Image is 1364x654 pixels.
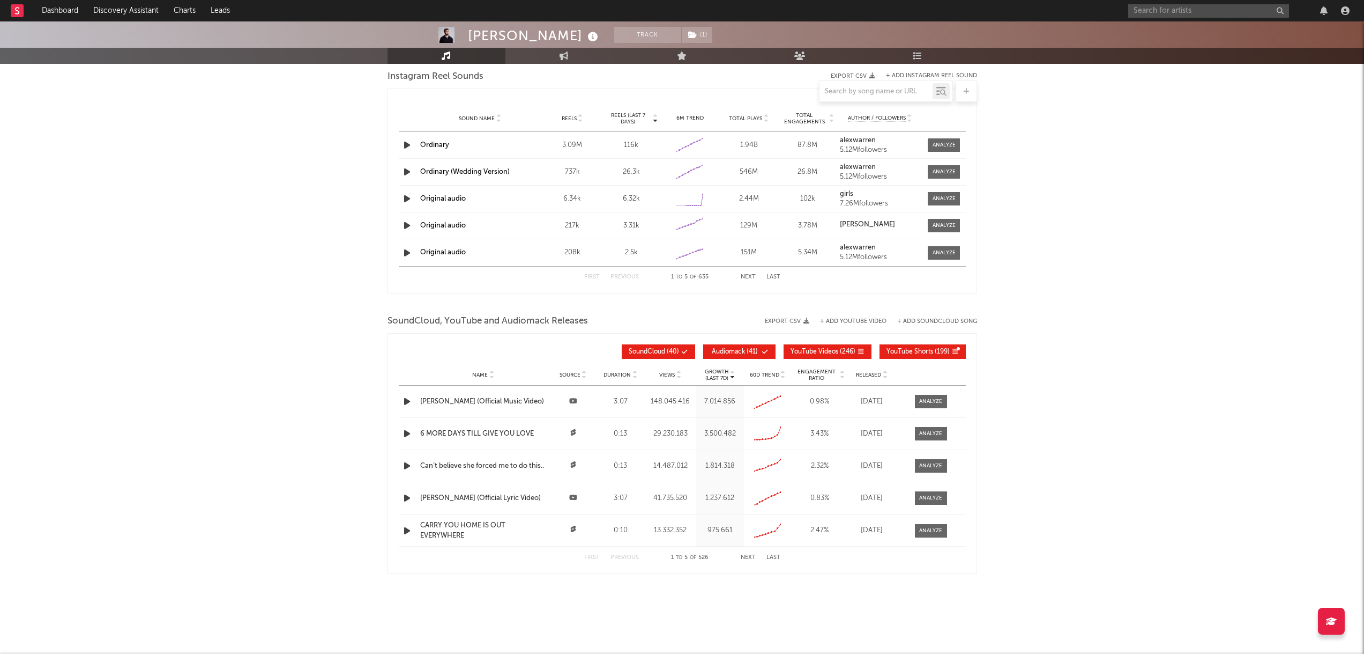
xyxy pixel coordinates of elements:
[472,372,488,378] span: Name
[705,375,729,381] p: (Last 7d)
[840,137,876,144] strong: alexwarren
[794,493,845,504] div: 0.83 %
[840,244,920,252] a: alexwarren
[600,461,642,472] div: 0:13
[420,195,466,202] a: Original audio
[791,349,855,355] span: ( 246 )
[664,114,717,122] div: 6M Trend
[750,372,779,378] span: 60D Trend
[562,115,577,122] span: Reels
[468,27,601,45] div: [PERSON_NAME]
[459,115,495,122] span: Sound Name
[600,493,642,504] div: 3:07
[840,190,853,197] strong: girls
[886,73,977,79] button: + Add Instagram Reel Sound
[840,244,876,251] strong: alexwarren
[831,73,875,79] button: Export CSV
[682,27,712,43] button: (1)
[699,429,741,439] div: 3.500.482
[546,221,599,231] div: 217k
[605,221,658,231] div: 3.31k
[690,275,696,280] span: of
[610,274,639,280] button: Previous
[420,168,510,175] a: Ordinary (Wedding Version)
[781,194,834,204] div: 102k
[840,254,920,261] div: 5.12M followers
[897,319,977,325] button: + Add SoundCloud Song
[605,194,658,204] div: 6.32k
[840,200,920,208] div: 7.26M followers
[879,344,966,359] button: YouTube Shorts(199)
[1128,4,1289,18] input: Search for artists
[681,27,713,43] span: ( 1 )
[886,349,933,355] span: YouTube Shorts
[781,167,834,178] div: 26.8M
[766,555,780,561] button: Last
[560,372,580,378] span: Source
[851,525,893,536] div: [DATE]
[699,525,741,536] div: 975.661
[781,247,834,258] div: 5.34M
[614,27,681,43] button: Track
[840,173,920,181] div: 5.12M followers
[840,146,920,154] div: 5.12M followers
[840,221,920,229] a: [PERSON_NAME]
[647,525,694,536] div: 13.332.352
[605,247,658,258] div: 2.5k
[420,142,449,149] a: Ordinary
[722,247,776,258] div: 151M
[781,221,834,231] div: 3.78M
[629,349,679,355] span: ( 40 )
[781,140,834,151] div: 87.8M
[660,552,719,564] div: 1 5 526
[809,319,886,325] div: + Add YouTube Video
[820,319,886,325] button: + Add YouTube Video
[840,137,920,144] a: alexwarren
[794,369,839,381] span: Engagement Ratio
[848,115,906,122] span: Author / Followers
[886,349,950,355] span: ( 199 )
[676,555,682,560] span: to
[699,493,741,504] div: 1.237.612
[851,429,893,439] div: [DATE]
[794,461,845,472] div: 2.32 %
[647,396,694,407] div: 148.045.416
[546,167,599,178] div: 737k
[705,369,729,375] p: Growth
[722,194,776,204] div: 2.44M
[420,461,547,472] a: Can’t believe she forced me to do this..
[584,274,600,280] button: First
[840,221,895,228] strong: [PERSON_NAME]
[794,429,845,439] div: 3.43 %
[660,271,719,284] div: 1 5 635
[886,319,977,325] button: + Add SoundCloud Song
[851,396,893,407] div: [DATE]
[710,349,759,355] span: ( 41 )
[741,274,756,280] button: Next
[600,396,642,407] div: 3:07
[420,249,466,256] a: Original audio
[629,349,665,355] span: SoundCloud
[765,318,809,325] button: Export CSV
[603,372,631,378] span: Duration
[420,396,547,407] a: [PERSON_NAME] (Official Music Video)
[420,520,547,541] a: CARRY YOU HOME IS OUT EVERYWHERE
[605,167,658,178] div: 26.3k
[546,247,599,258] div: 208k
[647,461,694,472] div: 14.487.012
[659,372,675,378] span: Views
[819,87,933,96] input: Search by song name or URL
[703,344,776,359] button: Audiomack(41)
[622,344,695,359] button: SoundCloud(40)
[875,73,977,79] div: + Add Instagram Reel Sound
[840,164,876,171] strong: alexwarren
[784,344,871,359] button: YouTube Videos(246)
[840,164,920,171] a: alexwarren
[791,349,838,355] span: YouTube Videos
[699,461,741,472] div: 1.814.318
[722,140,776,151] div: 1.94B
[840,190,920,198] a: girls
